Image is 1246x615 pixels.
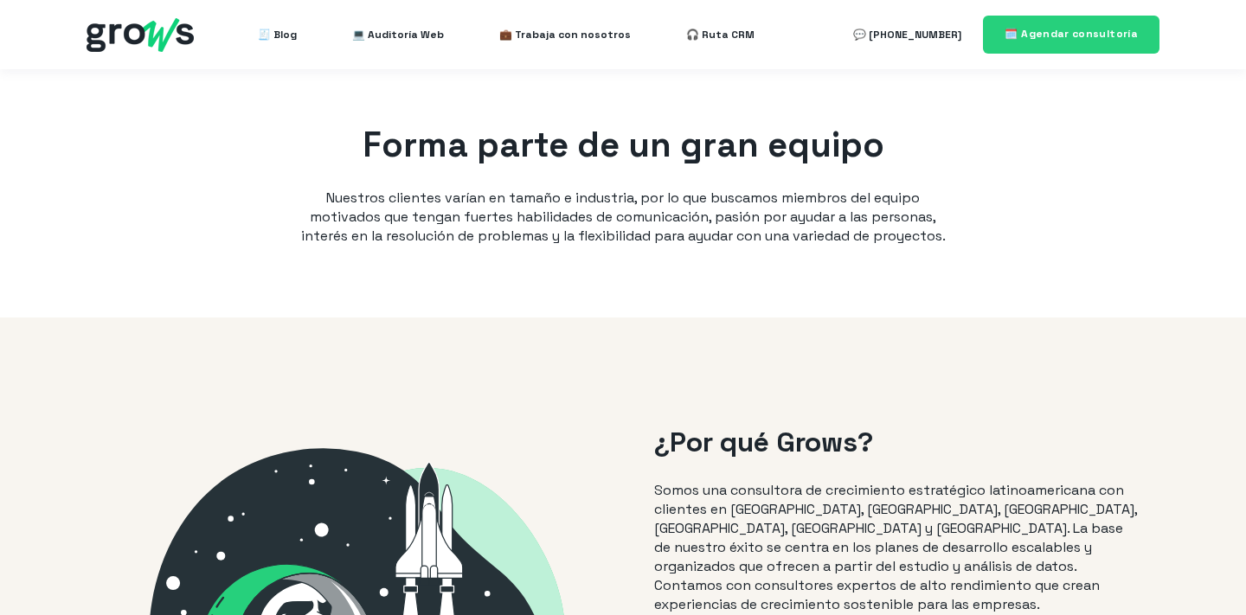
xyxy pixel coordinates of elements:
[87,18,194,52] img: grows - hubspot
[686,17,755,52] a: 🎧 Ruta CRM
[499,17,631,52] a: 💼 Trabaja con nosotros
[654,423,1142,462] h2: ¿Por qué Grows?
[983,16,1159,53] a: 🗓️ Agendar consultoría
[294,189,952,246] p: Nuestros clientes varían en tamaño e industria, por lo que buscamos miembros del equipo motivados...
[352,17,444,52] a: 💻 Auditoría Web
[654,481,1142,614] p: Somos una consultora de crecimiento estratégico latinoamericana con clientes en [GEOGRAPHIC_DATA]...
[1005,27,1138,41] span: 🗓️ Agendar consultoría
[853,17,961,52] a: 💬 [PHONE_NUMBER]
[294,121,952,170] h1: Forma parte de un gran equipo
[258,17,297,52] a: 🧾 Blog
